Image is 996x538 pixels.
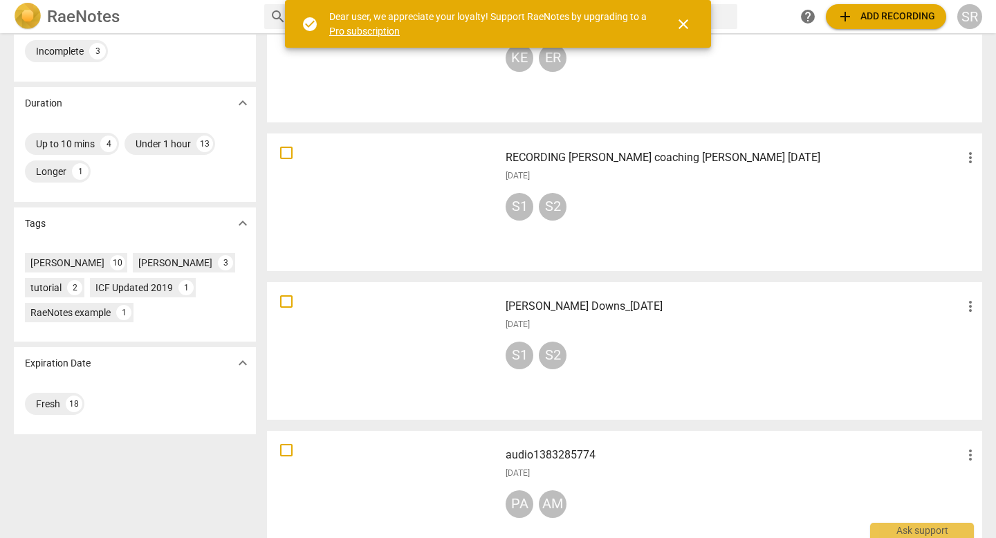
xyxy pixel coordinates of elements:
a: Help [795,4,820,29]
div: 1 [72,163,89,180]
div: ER [539,44,566,72]
div: Fresh [36,397,60,411]
div: 3 [218,255,233,270]
span: expand_more [234,355,251,371]
button: Show more [232,353,253,373]
span: search [270,8,286,25]
span: [DATE] [506,319,530,331]
div: Ask support [870,523,974,538]
div: S2 [539,342,566,369]
div: S1 [506,193,533,221]
div: 13 [196,136,213,152]
a: [PERSON_NAME] Downs_[DATE][DATE]S1S2 [272,287,977,415]
h3: Amy Downs_9.30.2025 [506,298,962,315]
p: Expiration Date [25,356,91,371]
div: S2 [539,193,566,221]
span: more_vert [962,447,979,463]
span: check_circle [302,16,318,33]
button: Upload [826,4,946,29]
span: [DATE] [506,170,530,182]
div: 10 [110,255,125,270]
span: [DATE] [506,467,530,479]
a: RECORDING [PERSON_NAME] coaching [PERSON_NAME] [DATE][DATE]S1S2 [272,138,977,266]
div: S1 [506,342,533,369]
div: [PERSON_NAME] [30,256,104,270]
span: more_vert [962,149,979,166]
div: RaeNotes example [30,306,111,319]
span: add [837,8,854,25]
div: Dear user, we appreciate your loyalty! Support RaeNotes by upgrading to a [329,10,650,38]
div: tutorial [30,281,62,295]
div: Up to 10 mins [36,137,95,151]
div: 2 [67,280,82,295]
div: Longer [36,165,66,178]
div: Incomplete [36,44,84,58]
img: Logo [14,3,41,30]
h3: RECORDING Jackie Hurley coaching Allison 10-1-25 [506,149,962,166]
div: AM [539,490,566,518]
p: Tags [25,216,46,231]
button: Close [667,8,700,41]
button: Show more [232,93,253,113]
span: close [675,16,692,33]
h2: RaeNotes [47,7,120,26]
div: 18 [66,396,82,412]
div: ICF Updated 2019 [95,281,173,295]
h3: audio1383285774 [506,447,962,463]
div: [PERSON_NAME] [138,256,212,270]
div: Under 1 hour [136,137,191,151]
div: 1 [178,280,194,295]
p: Duration [25,96,62,111]
div: 4 [100,136,117,152]
div: PA [506,490,533,518]
a: Pro subscription [329,26,400,37]
span: Add recording [837,8,935,25]
span: expand_more [234,95,251,111]
div: 1 [116,305,131,320]
button: SR [957,4,982,29]
span: help [800,8,816,25]
div: 3 [89,43,106,59]
div: KE [506,44,533,72]
span: expand_more [234,215,251,232]
button: Show more [232,213,253,234]
a: LogoRaeNotes [14,3,253,30]
span: more_vert [962,298,979,315]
